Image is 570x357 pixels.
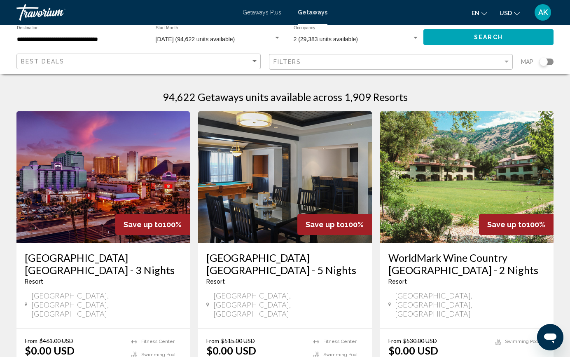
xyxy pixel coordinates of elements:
span: Save up to [124,220,163,229]
span: Resort [206,278,225,285]
mat-select: Sort by [21,58,258,65]
p: $0.00 USD [206,344,256,357]
img: 4987E01X.jpg [380,111,554,243]
span: Fitness Center [141,339,175,344]
span: Best Deals [21,58,64,65]
a: [GEOGRAPHIC_DATA] [GEOGRAPHIC_DATA] - 5 Nights [206,251,363,276]
img: RM79I01X.jpg [198,111,371,243]
span: [GEOGRAPHIC_DATA], [GEOGRAPHIC_DATA], [GEOGRAPHIC_DATA] [31,291,182,318]
span: USD [500,10,512,16]
img: RM79E01X.jpg [16,111,190,243]
a: Getaways [298,9,327,16]
span: $530.00 USD [403,337,437,344]
button: User Menu [532,4,554,21]
a: Getaways Plus [243,9,281,16]
span: Save up to [306,220,345,229]
iframe: Button to launch messaging window [537,324,563,350]
a: WorldMark Wine Country [GEOGRAPHIC_DATA] - 2 Nights [388,251,545,276]
span: $515.00 USD [221,337,255,344]
span: Swimming Pool [505,339,539,344]
span: [GEOGRAPHIC_DATA], [GEOGRAPHIC_DATA], [GEOGRAPHIC_DATA] [395,291,545,318]
span: [DATE] (94,622 units available) [156,36,235,42]
span: Resort [388,278,407,285]
span: Fitness Center [323,339,357,344]
p: $0.00 USD [25,344,75,357]
span: Filters [273,59,301,65]
span: 2 (29,383 units available) [294,36,358,42]
span: From [206,337,219,344]
span: Resort [25,278,43,285]
span: $461.00 USD [40,337,73,344]
a: [GEOGRAPHIC_DATA] [GEOGRAPHIC_DATA] - 3 Nights [25,251,182,276]
div: 100% [115,214,190,235]
span: [GEOGRAPHIC_DATA], [GEOGRAPHIC_DATA], [GEOGRAPHIC_DATA] [213,291,364,318]
span: AK [538,8,548,16]
span: Search [474,34,503,41]
div: 100% [297,214,372,235]
span: From [388,337,401,344]
h1: 94,622 Getaways units available across 1,909 Resorts [163,91,408,103]
span: Save up to [487,220,526,229]
button: Filter [269,54,513,70]
div: 100% [479,214,554,235]
button: Change language [472,7,487,19]
span: From [25,337,37,344]
button: Search [423,29,554,45]
p: $0.00 USD [388,344,438,357]
button: Change currency [500,7,520,19]
span: Map [521,56,533,68]
span: en [472,10,479,16]
a: Travorium [16,4,234,21]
